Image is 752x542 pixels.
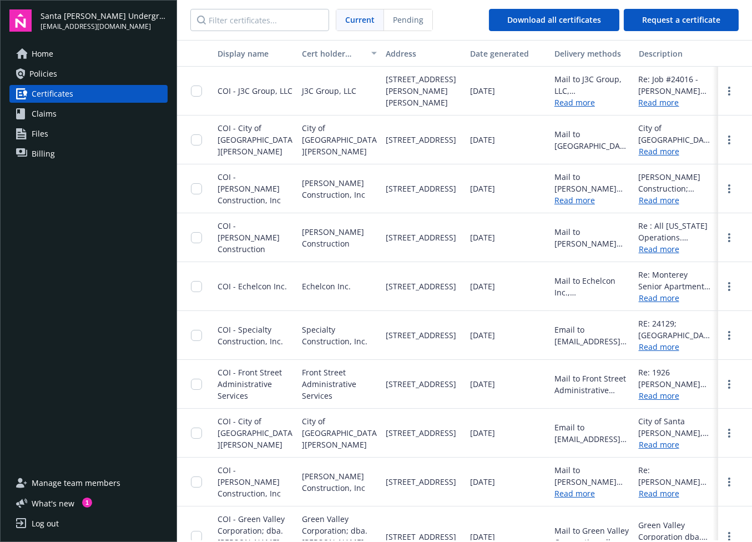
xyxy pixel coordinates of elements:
span: [DATE] [470,280,495,292]
span: [PERSON_NAME] Construction [302,226,377,249]
a: Read more [639,97,714,108]
img: navigator-logo.svg [9,9,32,32]
span: [STREET_ADDRESS] [386,232,456,243]
span: COI - City of [GEOGRAPHIC_DATA][PERSON_NAME] [218,123,292,157]
a: more [723,84,736,98]
a: Certificates [9,85,168,103]
span: What ' s new [32,498,74,509]
a: more [723,133,736,147]
span: Santa [PERSON_NAME] Underground Paving [41,10,168,22]
button: Address [381,40,466,67]
span: Specialty Construction, Inc. [302,324,377,347]
div: Re: 1926 [PERSON_NAME] seal coat. Front Street Administrative Services and Lotus Apartments, LLC ... [639,367,714,390]
a: Read more [554,195,595,205]
a: more [723,475,736,489]
a: more [723,329,736,342]
div: Description [639,48,714,59]
div: City of [GEOGRAPHIC_DATA][PERSON_NAME] is included as additional insured as required by a written... [639,122,714,145]
a: more [723,426,736,440]
button: Date generated [466,40,550,67]
a: Billing [9,145,168,163]
span: City of [GEOGRAPHIC_DATA][PERSON_NAME] [302,415,377,450]
span: Pending [384,9,432,31]
a: more [723,378,736,391]
div: Date generated [470,48,546,59]
a: Manage team members [9,474,168,492]
button: Delivery methods [550,40,634,67]
button: Santa [PERSON_NAME] Underground Paving[EMAIL_ADDRESS][DOMAIN_NAME] [41,9,168,32]
a: more [723,280,736,293]
div: [PERSON_NAME] Construction; [STREET_ADDRESS] LLC (Owner) and Blue Water Construction Inc are incl... [639,171,714,194]
span: [DATE] [470,427,495,439]
a: Policies [9,65,168,83]
input: Toggle Row Selected [191,183,202,194]
div: Re: Job #24016 - [PERSON_NAME] Assisted Living Facility - [STREET_ADDRESS][PERSON_NAME] J3C Group... [639,73,714,97]
div: City of Santa [PERSON_NAME], its officers, officials, employees, agents, and volunteers are inclu... [639,415,714,439]
span: J3C Group, LLC [302,85,356,97]
span: City of [GEOGRAPHIC_DATA][PERSON_NAME] [302,122,377,157]
a: Read more [554,488,595,499]
button: What's new1 [9,498,92,509]
span: [STREET_ADDRESS] [386,134,456,145]
span: [STREET_ADDRESS] [386,280,456,292]
span: [DATE] [470,134,495,145]
span: Pending [393,14,423,26]
a: Read more [639,292,714,304]
span: [DATE] [470,476,495,488]
a: Home [9,45,168,63]
span: Policies [29,65,57,83]
a: more [723,182,736,195]
div: Re: Monterey Senior Apartments - [STREET_ADDRESS][PERSON_NAME] Echelcon Inc. and the Owner UPMO S... [639,269,714,292]
span: Home [32,45,53,63]
span: COI - [PERSON_NAME] Construction, Inc [218,465,281,499]
span: Claims [32,105,57,123]
div: Re: [PERSON_NAME] Residence [STREET_ADDRESS][PERSON_NAME] Santa [PERSON_NAME] Construction, Inc i... [639,464,714,488]
span: [DATE] [470,183,495,194]
span: COI - [PERSON_NAME] Construction, Inc [218,172,281,205]
span: [STREET_ADDRESS] [386,378,456,390]
span: Download all certificates [507,14,601,25]
span: [DATE] [470,329,495,341]
span: COI - Specialty Construction, Inc. [218,324,283,347]
span: Current [345,14,375,26]
span: Echelcon Inc. [302,280,351,292]
input: Toggle Row Selected [191,531,202,542]
span: Manage team members [32,474,120,492]
a: Files [9,125,168,143]
input: Toggle Row Selected [191,281,202,292]
div: RE: 24129; [GEOGRAPHIC_DATA] - [GEOGRAPHIC_DATA][PERSON_NAME] Retail Improvement Specialty Constr... [639,318,714,341]
span: [EMAIL_ADDRESS][DOMAIN_NAME] [41,22,168,32]
span: COI - [PERSON_NAME] Construction [218,220,280,254]
input: Toggle Row Selected [191,232,202,243]
div: Email to [EMAIL_ADDRESS][DOMAIN_NAME] [554,324,630,347]
span: [DATE] [470,85,495,97]
div: Mail to Echelcon Inc., [STREET_ADDRESS] [554,275,630,298]
span: Certificates [32,85,73,103]
div: Delivery methods [554,48,630,59]
a: Read more [639,194,714,206]
span: [STREET_ADDRESS][PERSON_NAME][PERSON_NAME] [386,73,461,108]
a: Read more [639,145,714,157]
input: Toggle Row Selected [191,476,202,488]
button: Display name [213,40,297,67]
a: Read more [639,390,714,402]
span: Billing [32,145,55,163]
span: [PERSON_NAME] Construction, Inc [302,470,377,494]
span: COI - City of [GEOGRAPHIC_DATA][PERSON_NAME] [218,416,292,450]
span: [DATE] [470,232,495,243]
span: Files [32,125,48,143]
a: more [723,231,736,244]
span: Request a certificate [642,14,720,25]
span: [STREET_ADDRESS] [386,183,456,194]
input: Toggle Row Selected [191,330,202,341]
div: Mail to J3C Group, LLC, [STREET_ADDRESS][PERSON_NAME] [554,73,630,97]
a: Read more [639,243,714,255]
span: COI - J3C Group, LLC [218,86,292,96]
button: Request a certificate [624,9,739,31]
input: Filter certificates... [190,9,329,31]
div: 1 [82,498,92,508]
div: Re : All [US_STATE] Operations. [PERSON_NAME] Construction, and Owner, their officers, directors ... [639,220,714,243]
div: Email to [EMAIL_ADDRESS][DOMAIN_NAME] [554,421,630,445]
div: Mail to [PERSON_NAME] Construction, [STREET_ADDRESS] [554,226,630,249]
div: Mail to [PERSON_NAME] Construction, Inc, [STREET_ADDRESS] [554,464,630,488]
